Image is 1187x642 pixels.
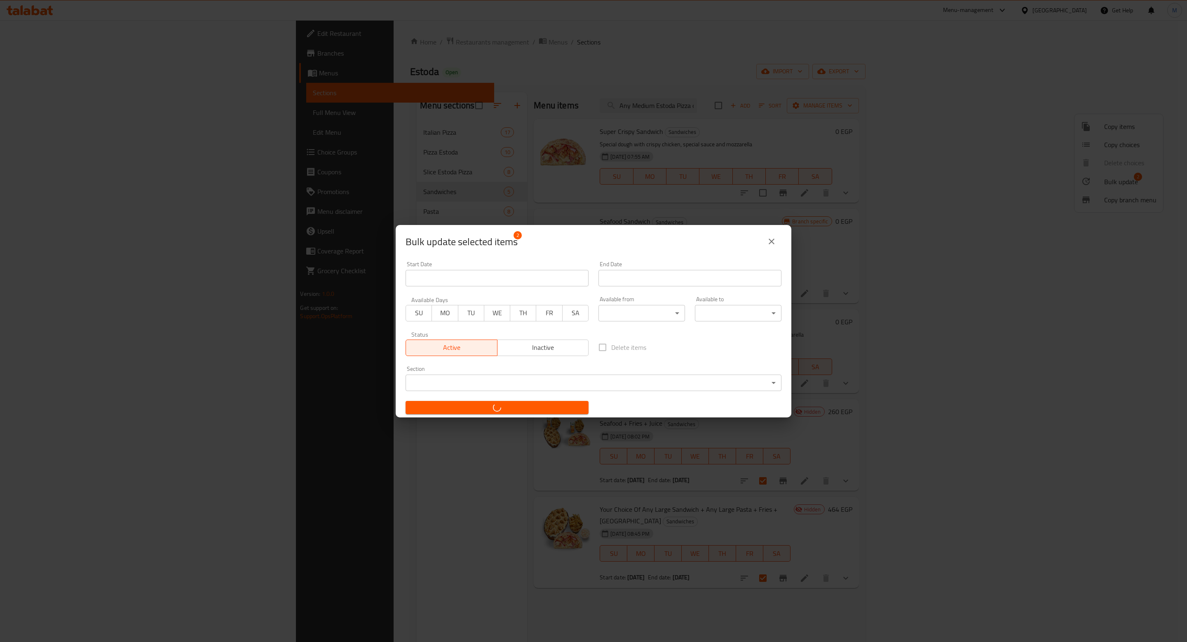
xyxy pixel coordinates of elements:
button: TH [510,305,536,321]
span: Delete items [611,342,646,352]
button: SA [562,305,589,321]
button: FR [536,305,562,321]
span: Inactive [501,342,586,354]
button: Inactive [497,340,589,356]
button: TU [458,305,484,321]
span: TH [514,307,533,319]
span: MO [435,307,455,319]
div: ​ [695,305,781,321]
button: close [762,232,781,251]
span: WE [488,307,507,319]
span: Active [409,342,494,354]
span: SA [566,307,585,319]
button: WE [484,305,510,321]
span: 2 [514,231,522,239]
span: SU [409,307,429,319]
button: SU [406,305,432,321]
span: TU [462,307,481,319]
span: Selected items count [406,235,518,248]
button: MO [432,305,458,321]
span: FR [540,307,559,319]
div: ​ [598,305,685,321]
div: ​ [406,375,781,391]
button: Active [406,340,497,356]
